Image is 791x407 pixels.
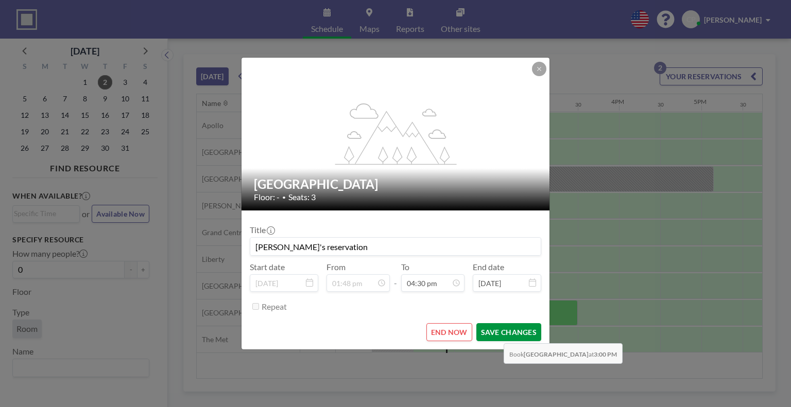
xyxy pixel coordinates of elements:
h2: [GEOGRAPHIC_DATA] [254,176,538,192]
button: SAVE CHANGES [476,323,541,341]
label: From [326,262,346,272]
span: - [394,266,397,288]
b: [GEOGRAPHIC_DATA] [524,350,589,358]
span: Book at [504,343,623,364]
button: END NOW [426,323,472,341]
label: Title [250,225,274,235]
label: Start date [250,262,285,272]
g: flex-grow: 1.2; [335,102,457,164]
label: End date [473,262,504,272]
input: (No title) [250,238,541,255]
b: 3:00 PM [594,350,617,358]
label: To [401,262,409,272]
label: Repeat [262,302,287,312]
span: • [282,193,286,201]
span: Seats: 3 [288,192,316,202]
span: Floor: - [254,192,280,202]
